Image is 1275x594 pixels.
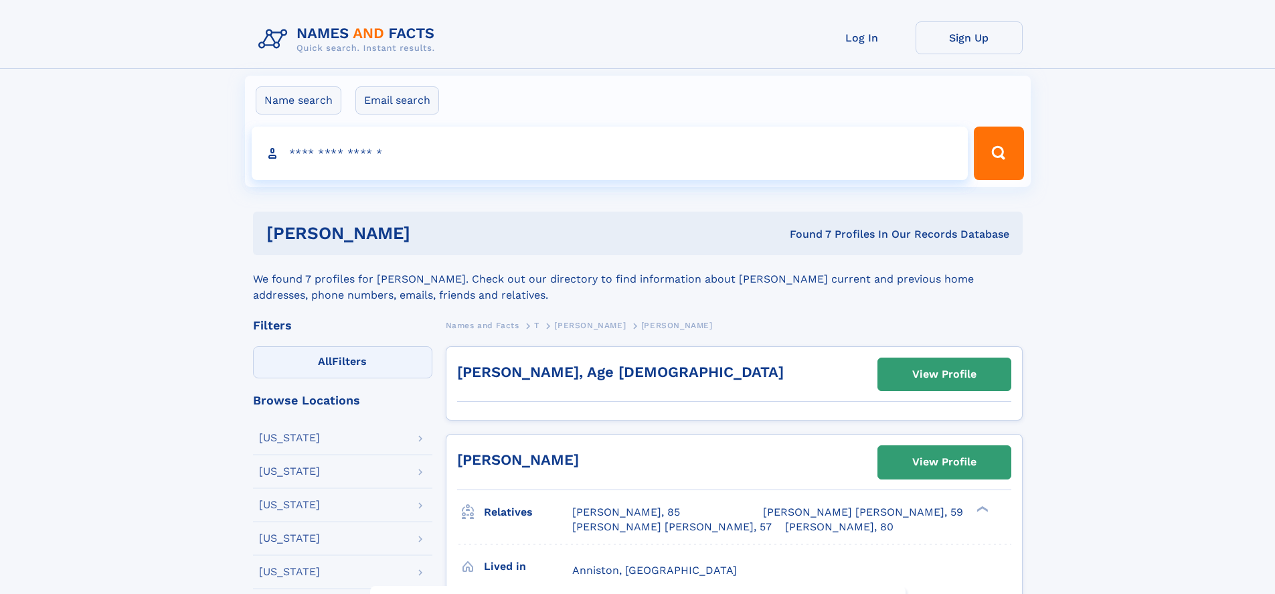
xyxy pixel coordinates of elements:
div: Found 7 Profiles In Our Records Database [600,227,1009,242]
div: View Profile [912,447,976,477]
h3: Relatives [484,501,572,524]
div: [US_STATE] [259,433,320,443]
h3: Lived in [484,555,572,578]
div: [US_STATE] [259,466,320,477]
div: ❯ [973,504,989,513]
div: [US_STATE] [259,567,320,577]
div: We found 7 profiles for [PERSON_NAME]. Check out our directory to find information about [PERSON_... [253,255,1023,303]
a: Sign Up [916,21,1023,54]
label: Filters [253,346,432,378]
a: View Profile [878,446,1011,478]
a: [PERSON_NAME], 80 [785,520,894,534]
div: Browse Locations [253,394,432,406]
div: Filters [253,319,432,331]
a: [PERSON_NAME], 85 [572,505,680,520]
h1: [PERSON_NAME] [266,225,600,242]
img: Logo Names and Facts [253,21,446,58]
input: search input [252,127,968,180]
a: View Profile [878,358,1011,390]
a: Log In [809,21,916,54]
a: [PERSON_NAME] [PERSON_NAME], 59 [763,505,963,520]
a: Names and Facts [446,317,519,333]
span: [PERSON_NAME] [641,321,713,330]
div: [US_STATE] [259,500,320,510]
label: Email search [355,86,439,115]
a: [PERSON_NAME], Age [DEMOGRAPHIC_DATA] [457,364,784,380]
span: T [534,321,539,330]
label: Name search [256,86,341,115]
a: T [534,317,539,333]
button: Search Button [974,127,1023,180]
a: [PERSON_NAME] [554,317,626,333]
span: All [318,355,332,368]
span: Anniston, [GEOGRAPHIC_DATA] [572,564,737,577]
div: View Profile [912,359,976,390]
span: [PERSON_NAME] [554,321,626,330]
a: [PERSON_NAME] [PERSON_NAME], 57 [572,520,772,534]
div: [US_STATE] [259,533,320,544]
a: [PERSON_NAME] [457,451,579,468]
